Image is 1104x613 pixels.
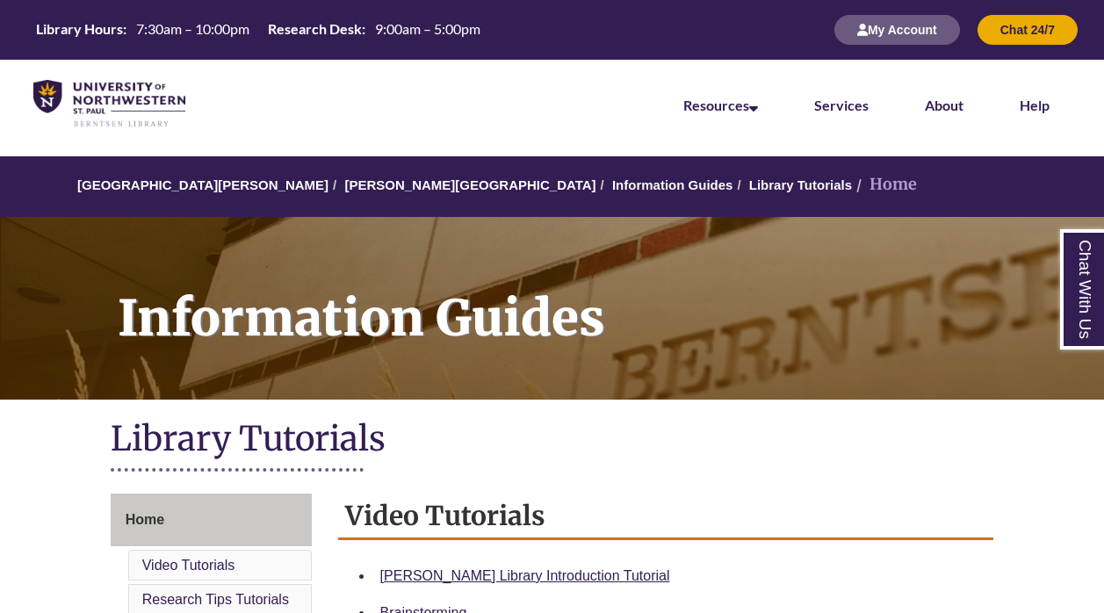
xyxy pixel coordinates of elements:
[380,568,670,583] a: [PERSON_NAME] Library Introduction Tutorial
[749,177,852,192] a: Library Tutorials
[375,20,480,37] span: 9:00am – 5:00pm
[978,15,1078,45] button: Chat 24/7
[142,558,235,573] a: Video Tutorials
[29,19,487,39] table: Hours Today
[1020,97,1050,113] a: Help
[834,15,960,45] button: My Account
[261,19,368,39] th: Research Desk:
[33,80,185,128] img: UNWSP Library Logo
[126,512,164,527] span: Home
[978,22,1078,37] a: Chat 24/7
[29,19,487,40] a: Hours Today
[344,177,595,192] a: [PERSON_NAME][GEOGRAPHIC_DATA]
[338,494,994,540] h2: Video Tutorials
[111,494,312,546] a: Home
[852,172,917,198] li: Home
[98,217,1104,377] h1: Information Guides
[925,97,963,113] a: About
[29,19,129,39] th: Library Hours:
[834,22,960,37] a: My Account
[111,417,994,464] h1: Library Tutorials
[814,97,869,113] a: Services
[77,177,328,192] a: [GEOGRAPHIC_DATA][PERSON_NAME]
[612,177,733,192] a: Information Guides
[136,20,249,37] span: 7:30am – 10:00pm
[683,97,758,113] a: Resources
[142,592,289,607] a: Research Tips Tutorials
